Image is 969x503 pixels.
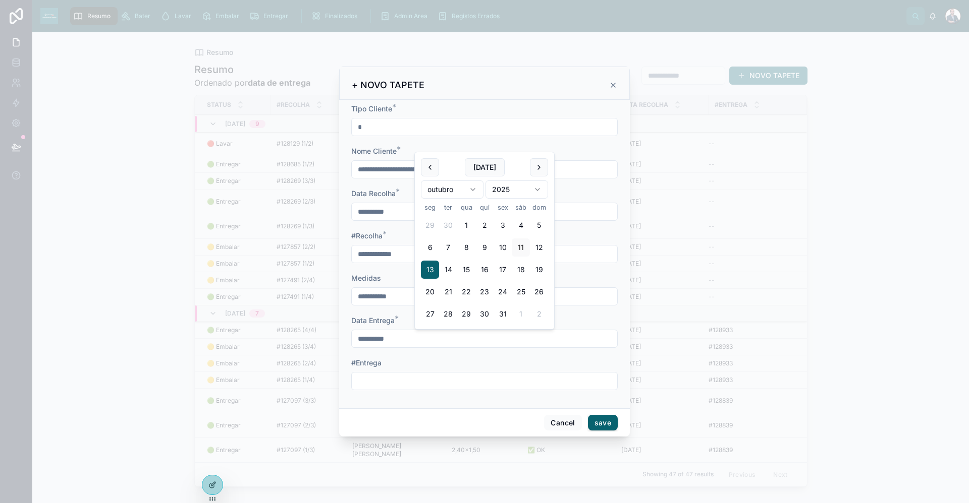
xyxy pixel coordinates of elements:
[439,261,457,279] button: terça-feira, 14 de outubro de 2025
[351,147,397,155] span: Nome Cliente
[421,216,439,234] button: segunda-feira, 29 de setembro de 2025
[530,261,548,279] button: domingo, 19 de outubro de 2025
[351,104,392,113] span: Tipo Cliente
[494,283,512,301] button: sexta-feira, 24 de outubro de 2025
[465,158,505,176] button: [DATE]
[494,203,512,212] th: sexta-feira
[494,216,512,234] button: sexta-feira, 3 de outubro de 2025
[457,305,475,323] button: quarta-feira, 29 de outubro de 2025
[512,238,530,257] button: Today, sábado, 11 de outubro de 2025
[351,316,395,325] span: Data Entrega
[512,261,530,279] button: sábado, 18 de outubro de 2025
[351,358,382,367] span: #Entrega
[421,261,439,279] button: segunda-feira, 13 de outubro de 2025, selected
[351,274,381,282] span: Medidas
[421,305,439,323] button: segunda-feira, 27 de outubro de 2025
[457,203,475,212] th: quarta-feira
[475,283,494,301] button: quinta-feira, 23 de outubro de 2025
[494,238,512,257] button: sexta-feira, 10 de outubro de 2025
[351,231,383,240] span: #Recolha
[352,79,424,91] h3: + NOVO TAPETE
[457,261,475,279] button: quarta-feira, 15 de outubro de 2025
[494,305,512,323] button: sexta-feira, 31 de outubro de 2025
[475,203,494,212] th: quinta-feira
[457,283,475,301] button: quarta-feira, 22 de outubro de 2025
[475,216,494,234] button: quinta-feira, 2 de outubro de 2025
[512,283,530,301] button: sábado, 25 de outubro de 2025
[421,283,439,301] button: segunda-feira, 20 de outubro de 2025
[351,189,396,198] span: Data Recolha
[512,305,530,323] button: sábado, 1 de novembro de 2025
[494,261,512,279] button: sexta-feira, 17 de outubro de 2025
[530,305,548,323] button: domingo, 2 de novembro de 2025
[439,305,457,323] button: terça-feira, 28 de outubro de 2025
[588,415,618,431] button: save
[544,415,581,431] button: Cancel
[512,216,530,234] button: sábado, 4 de outubro de 2025
[457,216,475,234] button: quarta-feira, 1 de outubro de 2025
[530,283,548,301] button: domingo, 26 de outubro de 2025
[439,216,457,234] button: terça-feira, 30 de setembro de 2025
[530,203,548,212] th: domingo
[475,305,494,323] button: quinta-feira, 30 de outubro de 2025
[439,283,457,301] button: terça-feira, 21 de outubro de 2025
[457,238,475,257] button: quarta-feira, 8 de outubro de 2025
[530,216,548,234] button: domingo, 5 de outubro de 2025
[439,238,457,257] button: terça-feira, 7 de outubro de 2025
[421,203,439,212] th: segunda-feira
[512,203,530,212] th: sábado
[530,238,548,257] button: domingo, 12 de outubro de 2025
[439,203,457,212] th: terça-feira
[475,238,494,257] button: quinta-feira, 9 de outubro de 2025
[421,238,439,257] button: segunda-feira, 6 de outubro de 2025
[421,203,548,323] table: outubro 2025
[475,261,494,279] button: quinta-feira, 16 de outubro de 2025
